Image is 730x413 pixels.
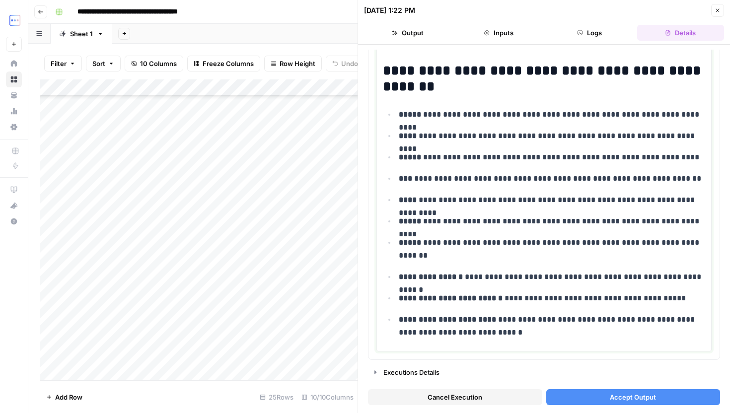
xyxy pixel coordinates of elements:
[637,25,724,41] button: Details
[6,213,22,229] button: Help + Support
[455,25,542,41] button: Inputs
[86,56,121,71] button: Sort
[364,25,451,41] button: Output
[55,392,82,402] span: Add Row
[6,71,22,87] a: Browse
[70,29,93,39] div: Sheet 1
[364,5,415,15] div: [DATE] 1:22 PM
[368,389,542,405] button: Cancel Execution
[6,119,22,135] a: Settings
[187,56,260,71] button: Freeze Columns
[6,103,22,119] a: Usage
[341,59,358,69] span: Undo
[6,87,22,103] a: Your Data
[203,59,254,69] span: Freeze Columns
[610,392,656,402] span: Accept Output
[6,56,22,71] a: Home
[546,25,633,41] button: Logs
[6,11,24,29] img: TripleDart Logo
[51,24,112,44] a: Sheet 1
[6,8,22,33] button: Workspace: TripleDart
[264,56,322,71] button: Row Height
[368,364,720,380] button: Executions Details
[280,59,315,69] span: Row Height
[40,389,88,405] button: Add Row
[428,392,482,402] span: Cancel Execution
[297,389,358,405] div: 10/10 Columns
[44,56,82,71] button: Filter
[256,389,297,405] div: 25 Rows
[140,59,177,69] span: 10 Columns
[6,198,22,213] button: What's new?
[383,367,714,377] div: Executions Details
[6,182,22,198] a: AirOps Academy
[546,389,721,405] button: Accept Output
[6,198,21,213] div: What's new?
[51,59,67,69] span: Filter
[326,56,365,71] button: Undo
[92,59,105,69] span: Sort
[125,56,183,71] button: 10 Columns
